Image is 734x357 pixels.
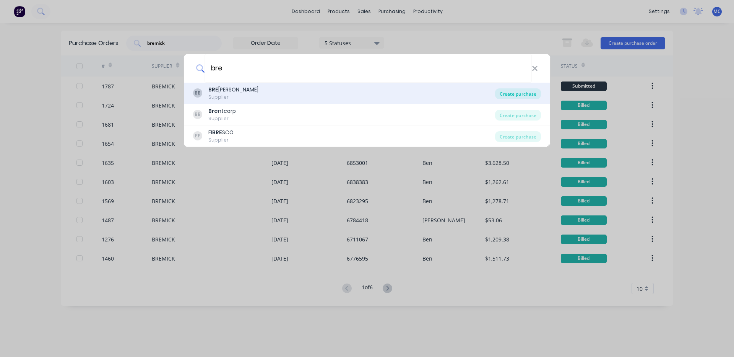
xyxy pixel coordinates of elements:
[208,107,236,115] div: ntcorp
[208,86,258,94] div: [PERSON_NAME]
[495,131,541,142] div: Create purchase
[193,131,202,140] div: FF
[193,110,202,119] div: BB
[212,129,222,136] b: BRE
[208,129,234,137] div: FI SCO
[193,88,202,98] div: BB
[495,110,541,121] div: Create purchase
[208,137,234,143] div: Supplier
[208,107,218,115] b: Bre
[495,88,541,99] div: Create purchase
[205,54,532,83] input: Enter a supplier name to create a new order...
[208,115,236,122] div: Supplier
[208,86,218,93] b: BRE
[208,94,258,101] div: Supplier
